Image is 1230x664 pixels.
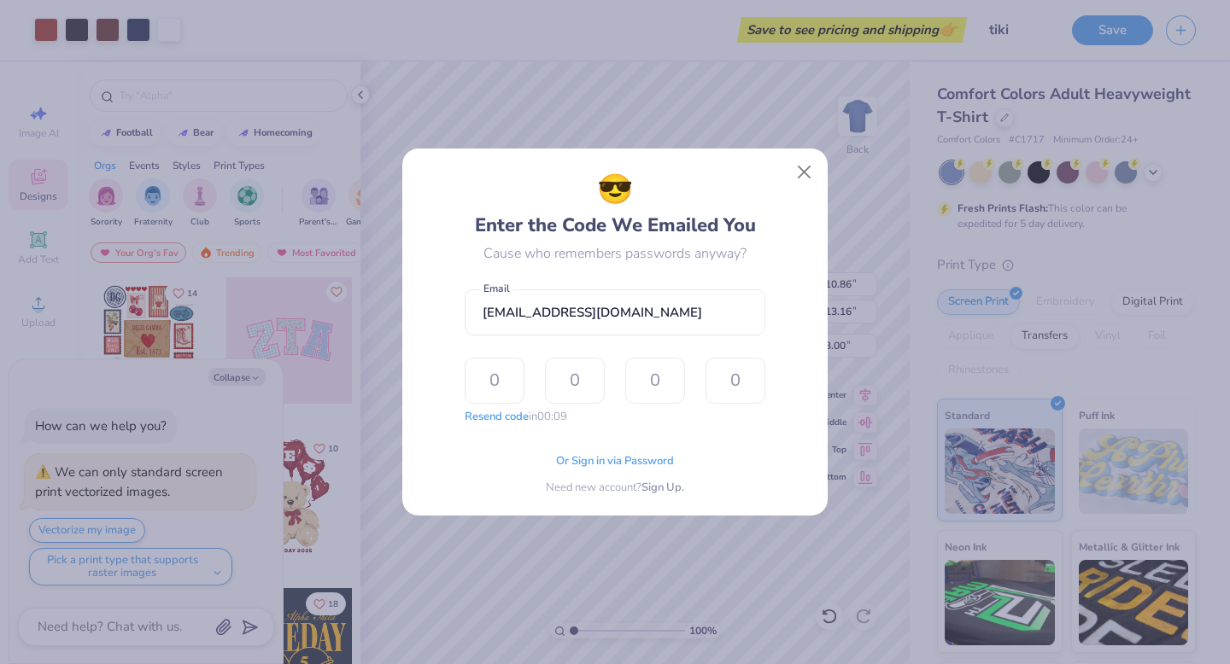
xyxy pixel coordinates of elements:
span: 😎 [597,168,633,212]
div: Cause who remembers passwords anyway? [483,243,747,264]
input: 0 [465,358,524,404]
button: Resend code [465,409,529,426]
div: Need new account? [546,480,684,497]
input: 0 [706,358,765,404]
span: Sign Up. [641,480,684,497]
input: 0 [625,358,685,404]
div: Enter the Code We Emailed You [475,168,756,240]
div: in 00:09 [465,409,567,426]
button: Close [788,156,821,189]
span: Or Sign in via Password [556,453,674,470]
input: 0 [545,358,605,404]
